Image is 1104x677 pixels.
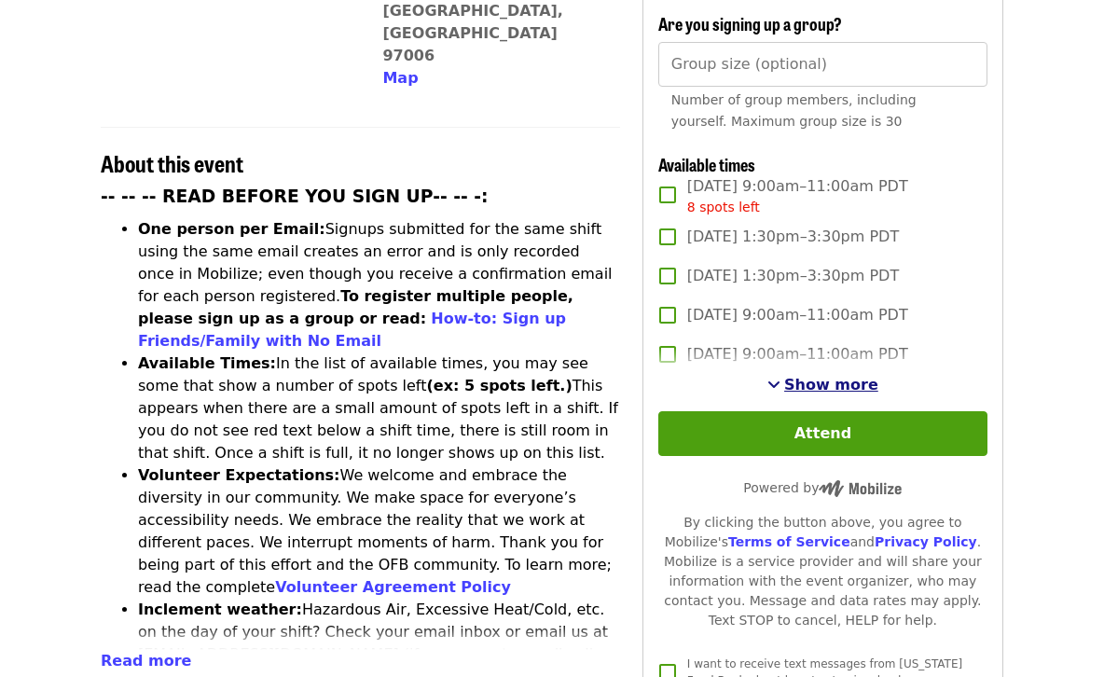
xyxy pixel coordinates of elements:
span: 8 spots left [687,200,760,214]
strong: -- -- -- READ BEFORE YOU SIGN UP-- -- -: [101,187,489,206]
span: [DATE] 9:00am–11:00am PDT [687,343,908,366]
span: Number of group members, including yourself. Maximum group size is 30 [671,92,917,129]
a: [GEOGRAPHIC_DATA], [GEOGRAPHIC_DATA] 97006 [382,2,563,64]
a: Volunteer Agreement Policy [275,578,511,596]
span: Map [382,69,418,87]
button: Attend [658,411,987,456]
a: Terms of Service [728,534,850,549]
div: By clicking the button above, you agree to Mobilize's and . Mobilize is a service provider and wi... [658,513,987,630]
strong: To register multiple people, please sign up as a group or read: [138,287,573,327]
button: Map [382,67,418,90]
a: How-to: Sign up Friends/Family with No Email [138,310,566,350]
span: [DATE] 9:00am–11:00am PDT [687,304,908,326]
input: [object Object] [658,42,987,87]
span: Show more [784,376,878,394]
strong: One person per Email: [138,220,325,238]
span: [DATE] 1:30pm–3:30pm PDT [687,226,899,248]
strong: (ex: 5 spots left.) [426,377,572,394]
span: Are you signing up a group? [658,11,842,35]
span: About this event [101,146,243,179]
span: Read more [101,652,191,670]
strong: Available Times: [138,354,276,372]
a: Privacy Policy [875,534,977,549]
span: Powered by [743,480,902,495]
li: We welcome and embrace the diversity in our community. We make space for everyone’s accessibility... [138,464,620,599]
span: [DATE] 1:30pm–3:30pm PDT [687,265,899,287]
button: See more timeslots [767,374,878,396]
button: Read more [101,650,191,672]
strong: Volunteer Expectations: [138,466,340,484]
strong: Inclement weather: [138,601,302,618]
img: Powered by Mobilize [819,480,902,497]
li: In the list of available times, you may see some that show a number of spots left This appears wh... [138,352,620,464]
span: [DATE] 9:00am–11:00am PDT [687,175,908,217]
li: Signups submitted for the same shift using the same email creates an error and is only recorded o... [138,218,620,352]
span: Available times [658,152,755,176]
